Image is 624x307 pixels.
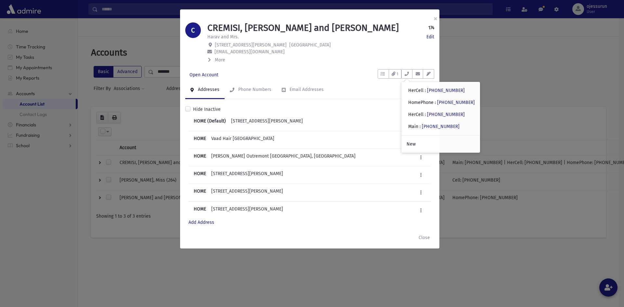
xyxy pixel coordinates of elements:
[211,170,283,180] div: [STREET_ADDRESS][PERSON_NAME]
[188,220,214,225] a: Add Address
[207,22,399,33] h1: CREMISI, [PERSON_NAME] and [PERSON_NAME]
[437,100,475,105] a: [PHONE_NUMBER]
[277,81,329,99] a: Email Addresses
[211,135,274,145] div: Vaad Hair [GEOGRAPHIC_DATA]
[389,69,401,79] button: 1
[214,49,285,55] span: [EMAIL_ADDRESS][DOMAIN_NAME]
[231,118,303,127] div: [STREET_ADDRESS][PERSON_NAME]
[211,153,356,162] div: [PERSON_NAME] Outremont [GEOGRAPHIC_DATA], [GEOGRAPHIC_DATA]
[426,33,434,40] a: Edit
[396,71,398,77] span: 1
[408,123,460,130] div: Main
[435,100,436,105] span: :
[422,124,460,129] a: [PHONE_NUMBER]
[215,42,287,48] span: [STREET_ADDRESS][PERSON_NAME]
[211,188,283,197] div: [STREET_ADDRESS][PERSON_NAME]
[401,138,480,150] a: New
[225,81,277,99] a: Phone Numbers
[194,135,206,145] b: HOME
[185,69,223,81] a: Open Account
[414,232,434,243] button: Close
[420,124,421,129] span: :
[215,57,225,63] span: More
[194,153,206,162] b: HOME
[408,87,465,94] div: HerCell
[408,99,475,106] div: HomePhone
[427,112,465,117] a: [PHONE_NUMBER]
[185,81,225,99] a: Addresses
[288,87,324,92] div: Email Addresses
[197,87,219,92] div: Addresses
[425,88,426,93] span: :
[237,87,271,92] div: Phone Numbers
[185,22,201,38] div: C
[207,33,239,40] p: Harav and Mrs.
[194,188,206,197] b: HOME
[425,112,426,117] span: :
[428,9,443,28] button: ×
[427,88,465,93] a: [PHONE_NUMBER]
[211,206,283,215] div: [STREET_ADDRESS][PERSON_NAME]
[194,206,206,215] b: HOME
[193,106,221,113] label: Hide Inactive
[207,57,226,63] button: More
[408,111,465,118] div: HerCell
[194,170,206,180] b: HOME
[289,42,331,48] span: [GEOGRAPHIC_DATA]
[194,118,226,127] b: HOME (Default)
[428,24,434,31] strong: 174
